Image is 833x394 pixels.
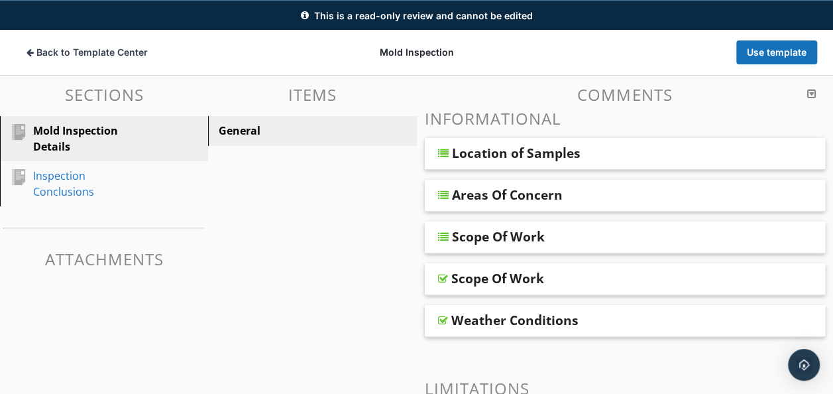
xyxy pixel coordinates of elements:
div: Open Intercom Messenger [788,349,820,381]
div: Areas Of Concern [452,187,563,203]
h3: Items [208,86,416,103]
div: Scope Of Work [451,271,544,287]
div: Inspection Conclusions [33,168,145,200]
h3: Comments [425,86,826,103]
div: Mold Inspection Details [33,123,145,155]
div: Weather Conditions [451,312,579,328]
button: Use template [736,40,817,64]
div: General [219,123,360,139]
div: Scope Of Work [452,229,545,245]
span: Back to Template Center [36,46,148,59]
button: Back to Template Center [16,40,158,64]
h3: Informational [425,109,826,127]
div: Mold Inspection [283,46,550,59]
div: Location of Samples [452,145,581,161]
